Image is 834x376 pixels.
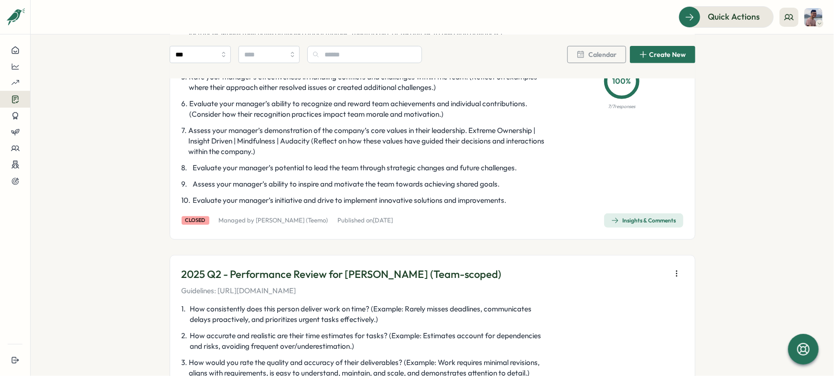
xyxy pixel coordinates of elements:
button: Create New [630,46,695,63]
button: Calendar [567,46,626,63]
span: Evaluate your manager’s ability to recognize and reward team achievements and individual contribu... [190,99,550,120]
a: [PERSON_NAME] (Teemo) [256,216,328,224]
span: How consistently does this person deliver work on time? (Example: Rarely misses deadlines, commun... [190,304,549,325]
p: 7 / 7 responses [608,103,636,111]
span: 7 . [182,125,187,157]
span: Assess your manager’s demonstration of the company’s core values in their leadership. Extreme Own... [189,125,550,157]
p: 100 % [607,76,637,88]
span: 6 . [182,99,188,120]
span: 5 . [182,72,187,93]
button: Insights & Comments [604,213,683,228]
div: Insights & Comments [611,217,676,224]
button: Quick Actions [679,6,774,27]
span: Quick Actions [708,11,760,23]
div: closed [182,216,209,224]
span: [DATE] [373,216,393,224]
img: Son Tran (Teemo) [804,8,823,26]
span: Evaluate your manager’s potential to lead the team through strategic changes and future challenges. [193,163,517,173]
p: Published on [338,216,393,225]
span: 8 . [182,163,191,173]
span: Calendar [589,51,617,58]
span: How accurate and realistic are their time estimates for tasks? (Example: Estimates account for de... [190,331,549,352]
span: 1 . [182,304,188,325]
span: Assess your manager’s ability to inspire and motivate the team towards achieving shared goals. [193,179,500,189]
span: Rate your manager’s effectiveness in handling conflicts and challenges within the team. (Reflect ... [189,72,549,93]
p: Managed by [219,216,328,225]
span: 9 . [182,179,191,189]
span: 10 . [182,195,191,206]
p: Guidelines: [URL][DOMAIN_NAME] [182,286,502,296]
span: 2 . [182,331,188,352]
span: Evaluate your manager’s initiative and drive to implement innovative solutions and improvements. [193,195,507,206]
p: 2025 Q2 - Performance Review for [PERSON_NAME] (Team-scoped) [182,267,502,282]
span: Create New [650,51,686,58]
